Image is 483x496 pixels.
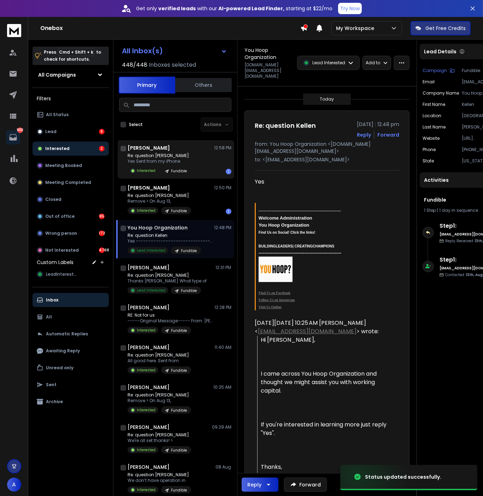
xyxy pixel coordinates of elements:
[33,142,109,156] button: Interested2
[128,464,170,471] h1: [PERSON_NAME]
[45,214,75,219] p: Out of office
[411,21,471,35] button: Get Free Credits
[338,3,362,14] button: Try Now
[7,478,21,492] button: A
[423,79,435,85] p: Email
[128,278,207,284] p: Thanks [PERSON_NAME] What type of
[175,77,232,93] button: Others
[45,231,77,236] p: Wrong person
[423,90,459,96] p: Company Name
[181,248,197,253] p: Fundible
[255,141,399,155] p: from: You Hoop Organization <[DOMAIN_NAME][EMAIL_ADDRESS][DOMAIN_NAME]>
[99,247,105,253] div: 4768
[33,175,109,190] button: Meeting Completed
[171,208,187,214] p: Fundible
[171,488,187,493] p: Fundible
[340,5,360,12] p: Try Now
[33,310,109,324] button: All
[259,208,341,214] font: --------------------------------------------------
[128,153,191,159] p: Re: question [PERSON_NAME]
[365,473,441,480] div: Status updated successfully.
[128,398,191,404] p: Remove > On Aug 13,
[423,124,446,130] p: Last Name
[45,197,61,202] p: Closed
[216,265,231,270] p: 12:31 PM
[33,267,109,281] button: LeadInterested
[214,225,231,231] p: 12:48 PM
[424,48,457,55] p: Lead Details
[226,209,231,214] div: 1
[128,318,212,324] p: -----Original Message----- From: [PERSON_NAME]
[425,25,466,32] p: Get Free Credits
[33,192,109,207] button: Closed
[259,257,293,282] img: AIorK4zM6DDJPCtGAH9TxfYUzjrlSKSvU8O_R5iqhg3R3JcVBPnhGGWmRZ3jZdR3OO6209x3Y7cNyotV60ei
[128,352,191,358] p: Re: question [PERSON_NAME]
[439,207,478,213] span: 1 day in sequence
[137,288,165,293] p: Lead Interested
[181,288,197,293] p: Fundible
[128,193,191,198] p: Re: question [PERSON_NAME]
[423,113,441,119] p: location
[137,487,155,492] p: Interested
[171,368,187,373] p: Fundible
[158,5,196,12] strong: verified leads
[312,60,345,66] p: Lead Interested
[44,49,101,63] p: Press to check for shortcuts.
[33,125,109,139] button: Lead9
[276,244,293,248] font: LEADERS
[128,238,212,244] p: Yes -------------------------------------------------- *Welcome Administration* *You Hoop
[212,424,231,430] p: 09:29 AM
[128,144,170,151] h1: [PERSON_NAME]
[259,304,282,309] a: Visit Us Online
[33,361,109,375] button: Unread only
[33,68,109,82] button: All Campaigns
[293,244,313,248] font: | CREATING
[284,478,327,492] button: Forward
[33,159,109,173] button: Meeting Booked
[259,244,276,248] font: BUILDING
[129,122,143,127] label: Select
[377,131,399,138] div: Forward
[46,331,88,337] p: Automatic Replies
[171,448,187,453] p: Fundible
[357,131,371,138] button: Reply
[128,384,170,391] h1: [PERSON_NAME]
[58,48,94,56] span: Cmd + Shift + k
[128,478,191,483] p: We don’t have operation in
[33,344,109,358] button: Awaiting Reply
[214,305,231,310] p: 12:28 PM
[320,96,334,102] p: Today
[45,146,70,151] p: Interested
[245,47,293,61] h1: You Hoop Organization
[45,163,82,168] p: Meeting Booked
[128,159,191,164] p: Yes Sent from my iPhone
[128,264,170,271] h1: [PERSON_NAME]
[226,169,231,174] div: 1
[7,24,21,37] img: logo
[45,129,57,135] p: Lead
[45,247,79,253] p: Not Interested
[247,481,261,488] div: Reply
[128,233,212,238] p: Re: question Kellen
[259,250,341,256] font: ------------------------------------------------------
[423,158,434,164] p: State
[99,231,105,236] div: 172
[99,129,105,135] div: 9
[137,367,155,373] p: Interested
[122,61,147,69] span: 448 / 448
[357,121,399,128] p: [DATE] : 12:48 pm
[214,185,231,191] p: 12:50 PM
[255,319,394,336] div: [DATE][DATE] 10:25 AM [PERSON_NAME] < > wrote:
[128,312,212,318] p: RE: Not for us
[46,314,52,320] p: All
[255,156,399,163] p: to: <[EMAIL_ADDRESS][DOMAIN_NAME]>
[37,259,73,266] h3: Custom Labels
[137,407,155,413] p: Interested
[128,358,191,364] p: All good here. Sent from
[46,382,57,388] p: Sent
[128,392,191,398] p: Re: question [PERSON_NAME]
[38,71,76,78] h1: All Campaigns
[33,226,109,240] button: Wrong person172
[214,145,231,151] p: 12:58 PM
